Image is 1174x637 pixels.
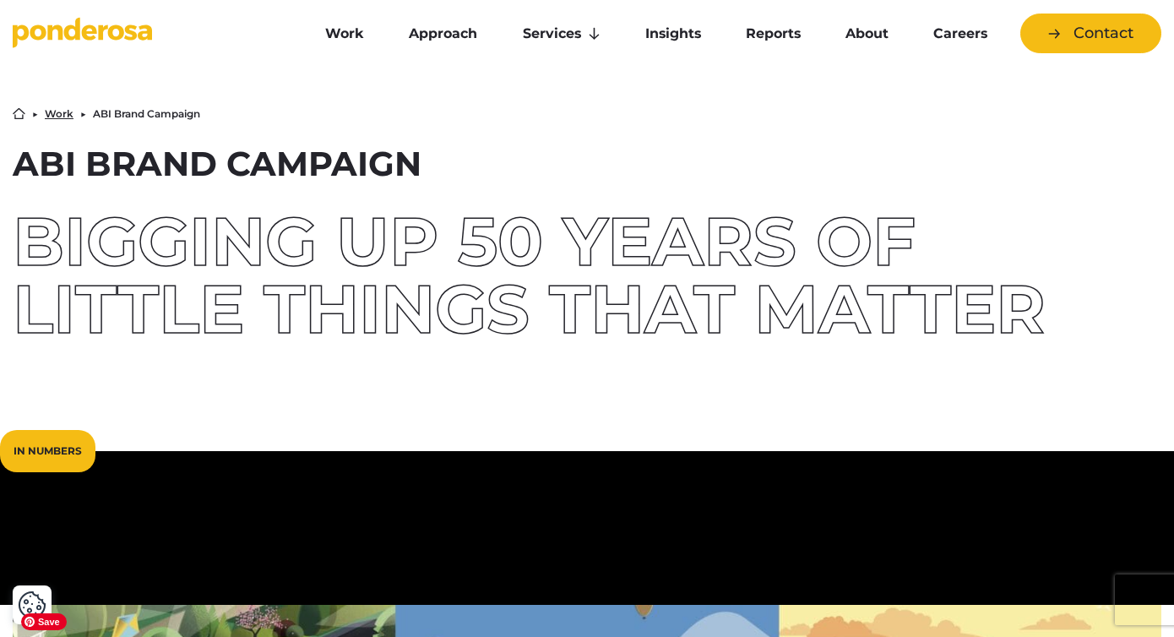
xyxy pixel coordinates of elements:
[827,16,908,52] a: About
[915,16,1007,52] a: Careers
[21,613,67,630] span: Save
[45,109,73,119] a: Work
[13,208,1161,342] div: Bigging up 50 years of little things that matter
[390,16,497,52] a: Approach
[93,109,200,119] li: ABI Brand Campaign
[307,16,383,52] a: Work
[726,16,819,52] a: Reports
[503,16,619,52] a: Services
[18,591,46,619] img: Revisit consent button
[18,591,46,619] button: Cookie Settings
[13,147,1161,181] h1: ABI Brand Campaign
[1020,14,1161,53] a: Contact
[13,107,25,120] a: Home
[13,17,281,51] a: Go to homepage
[32,109,38,119] li: ▶︎
[80,109,86,119] li: ▶︎
[626,16,720,52] a: Insights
